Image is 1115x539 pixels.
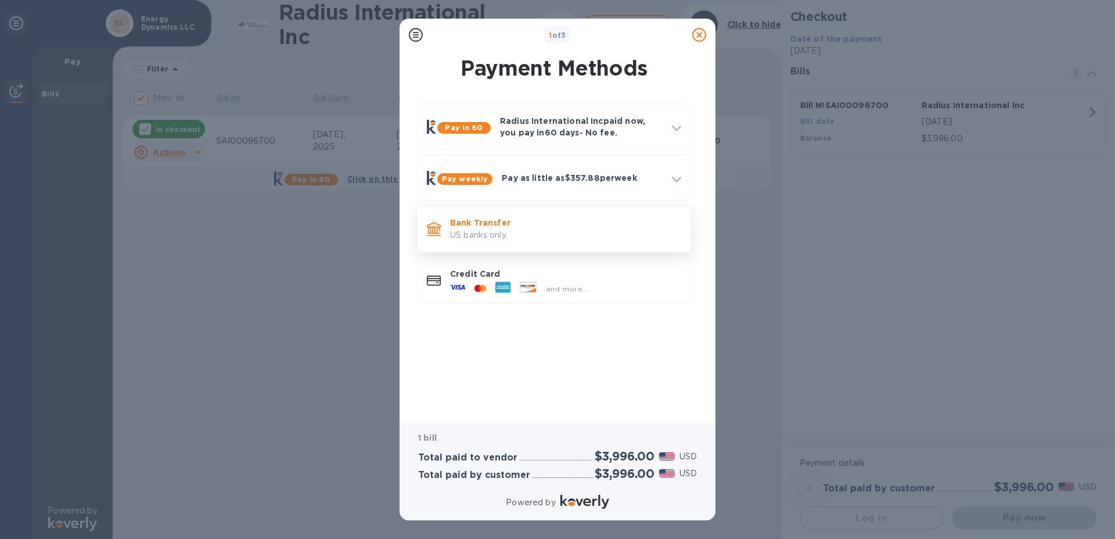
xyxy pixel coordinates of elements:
h2: $3,996.00 [595,466,654,481]
p: Credit Card [450,268,681,280]
p: Bank Transfer [450,217,681,229]
h3: Total paid to vendor [418,452,517,463]
h3: Total paid by customer [418,470,530,481]
img: USD [659,452,675,461]
b: Pay weekly [442,174,488,183]
img: USD [659,469,675,477]
span: and more... [546,284,588,293]
h1: Payment Methods [415,56,693,80]
p: Radius International Inc paid now, you pay in 60 days - No fee. [500,115,663,138]
b: of 3 [549,31,566,40]
span: 1 [549,31,552,40]
b: 1 bill [418,433,437,442]
p: USD [679,467,697,480]
b: Pay in 60 [445,123,483,132]
img: Logo [560,495,609,509]
p: USD [679,451,697,463]
p: US banks only. [450,229,681,241]
p: Pay as little as $357.88 per week [502,172,663,184]
p: Powered by [506,497,555,509]
h2: $3,996.00 [595,449,654,463]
